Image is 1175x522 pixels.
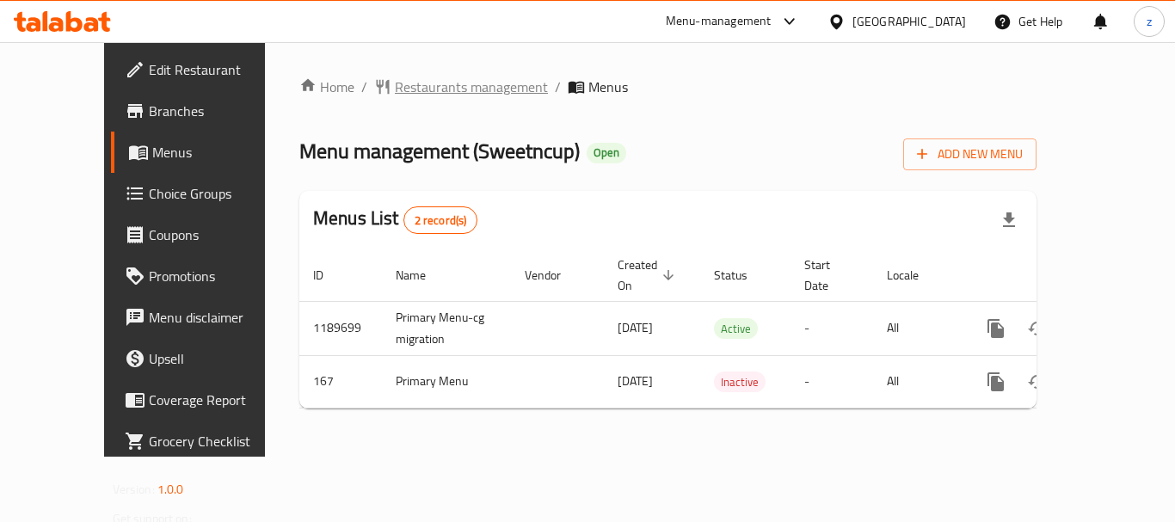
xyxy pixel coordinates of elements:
[1147,12,1152,31] span: z
[149,101,286,121] span: Branches
[149,307,286,328] span: Menu disclaimer
[382,355,511,408] td: Primary Menu
[555,77,561,97] li: /
[873,355,962,408] td: All
[313,206,477,234] h2: Menus List
[791,355,873,408] td: -
[111,297,300,338] a: Menu disclaimer
[313,265,346,286] span: ID
[618,255,680,296] span: Created On
[299,249,1154,408] table: enhanced table
[111,132,300,173] a: Menus
[618,316,653,339] span: [DATE]
[111,421,300,462] a: Grocery Checklist
[587,145,626,160] span: Open
[525,265,583,286] span: Vendor
[149,183,286,204] span: Choice Groups
[1017,308,1058,349] button: Change Status
[361,77,367,97] li: /
[374,77,548,97] a: Restaurants management
[149,348,286,369] span: Upsell
[666,11,772,32] div: Menu-management
[404,212,477,229] span: 2 record(s)
[111,255,300,297] a: Promotions
[111,49,300,90] a: Edit Restaurant
[149,224,286,245] span: Coupons
[791,301,873,355] td: -
[157,478,184,501] span: 1.0.0
[714,318,758,339] div: Active
[149,390,286,410] span: Coverage Report
[873,301,962,355] td: All
[852,12,966,31] div: [GEOGRAPHIC_DATA]
[988,200,1030,241] div: Export file
[382,301,511,355] td: Primary Menu-cg migration
[149,266,286,286] span: Promotions
[299,77,354,97] a: Home
[714,265,770,286] span: Status
[714,372,766,392] div: Inactive
[1017,361,1058,402] button: Change Status
[299,355,382,408] td: 167
[587,143,626,163] div: Open
[975,361,1017,402] button: more
[962,249,1154,302] th: Actions
[111,90,300,132] a: Branches
[111,173,300,214] a: Choice Groups
[903,138,1037,170] button: Add New Menu
[395,77,548,97] span: Restaurants management
[152,142,286,163] span: Menus
[618,370,653,392] span: [DATE]
[917,144,1023,165] span: Add New Menu
[714,372,766,392] span: Inactive
[111,379,300,421] a: Coverage Report
[299,301,382,355] td: 1189699
[396,265,448,286] span: Name
[149,431,286,451] span: Grocery Checklist
[714,319,758,339] span: Active
[111,214,300,255] a: Coupons
[299,132,580,170] span: Menu management ( Sweetncup )
[588,77,628,97] span: Menus
[975,308,1017,349] button: more
[111,338,300,379] a: Upsell
[887,265,941,286] span: Locale
[804,255,852,296] span: Start Date
[403,206,478,234] div: Total records count
[113,478,155,501] span: Version:
[149,59,286,80] span: Edit Restaurant
[299,77,1037,97] nav: breadcrumb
